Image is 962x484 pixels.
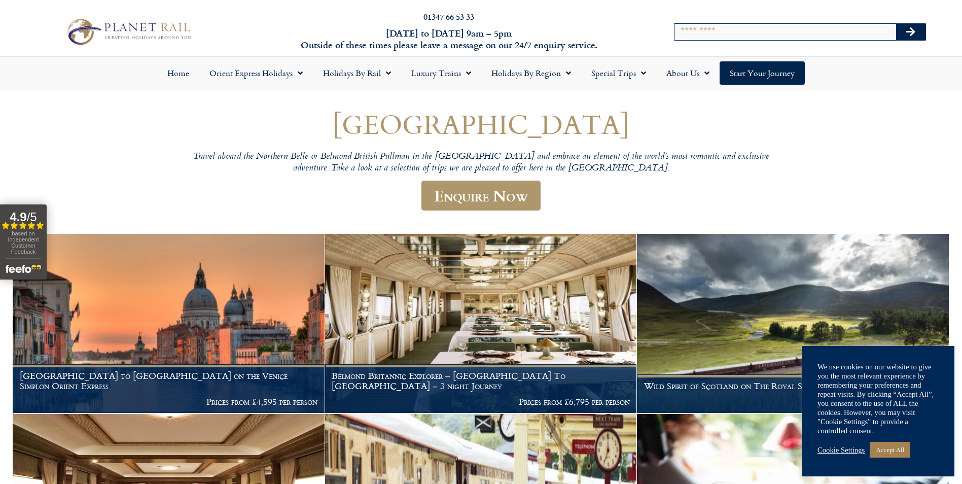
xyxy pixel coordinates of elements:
p: Travel aboard the Northern Belle or Belmond British Pullman in the [GEOGRAPHIC_DATA] and embrace ... [177,151,786,175]
a: Home [157,61,199,85]
a: Cookie Settings [817,445,865,455]
nav: Menu [5,61,957,85]
a: Belmond Britannic Explorer – [GEOGRAPHIC_DATA] To [GEOGRAPHIC_DATA] – 3 night Journey Prices from... [325,234,637,413]
a: Wild Spirit of Scotland on The Royal Scotsman - 4 nights Stay Prices from £8,195 per person [637,234,949,413]
h1: [GEOGRAPHIC_DATA] [177,109,786,139]
p: Prices from £8,195 per person [644,397,942,407]
h1: Wild Spirit of Scotland on The Royal Scotsman - 4 nights Stay [644,381,942,391]
a: Holidays by Rail [313,61,401,85]
a: Enquire Now [421,181,541,211]
a: Holidays by Region [481,61,581,85]
p: Prices from £6,795 per person [332,397,630,407]
a: Luxury Trains [401,61,481,85]
div: We use cookies on our website to give you the most relevant experience by remembering your prefer... [817,362,939,435]
a: Orient Express Holidays [199,61,313,85]
a: Accept All [870,442,910,458]
a: [GEOGRAPHIC_DATA] to [GEOGRAPHIC_DATA] on the Venice Simplon Orient Express Prices from £4,595 pe... [13,234,325,413]
h1: Belmond Britannic Explorer – [GEOGRAPHIC_DATA] To [GEOGRAPHIC_DATA] – 3 night Journey [332,371,630,391]
a: Start your Journey [720,61,805,85]
h6: [DATE] to [DATE] 9am – 5pm Outside of these times please leave a message on our 24/7 enquiry serv... [259,27,639,51]
img: Planet Rail Train Holidays Logo [62,16,194,48]
a: About Us [656,61,720,85]
h1: [GEOGRAPHIC_DATA] to [GEOGRAPHIC_DATA] on the Venice Simplon Orient Express [20,371,318,391]
img: Orient Express Special Venice compressed [13,234,325,413]
a: 01347 66 53 33 [423,11,474,22]
button: Search [896,24,925,40]
p: Prices from £4,595 per person [20,397,318,407]
a: Special Trips [581,61,656,85]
